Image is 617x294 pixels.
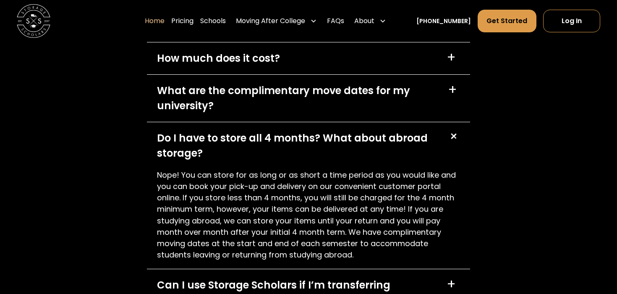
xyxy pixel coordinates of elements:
div: + [447,278,456,291]
div: About [354,16,374,26]
a: Home [145,9,165,33]
div: + [445,129,461,144]
a: Schools [200,9,226,33]
div: How much does it cost? [157,51,280,66]
a: FAQs [327,9,344,33]
a: Get Started [478,10,536,32]
a: Pricing [171,9,193,33]
div: + [448,83,457,97]
p: Nope! You can store for as long or as short a time period as you would like and you can book your... [157,169,460,260]
a: home [17,4,50,38]
div: Moving After College [236,16,305,26]
a: Log In [543,10,600,32]
div: What are the complimentary move dates for my university? [157,83,438,113]
a: [PHONE_NUMBER] [416,17,471,26]
div: Moving After College [233,9,320,33]
div: + [447,51,456,64]
img: Storage Scholars main logo [17,4,50,38]
div: Do I have to store all 4 months? What about abroad storage? [157,131,438,161]
div: About [351,9,390,33]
